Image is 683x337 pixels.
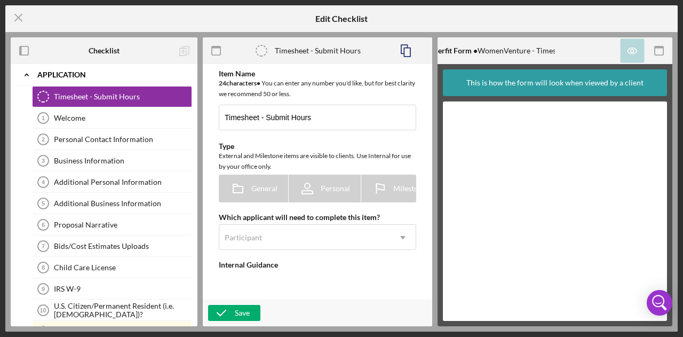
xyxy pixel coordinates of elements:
[42,136,45,143] tspan: 2
[37,72,86,78] b: Application
[42,222,45,228] tspan: 6
[54,156,192,165] div: Business Information
[42,264,45,271] tspan: 8
[54,302,192,319] div: U.S. Citizen/Permanent Resident (i.e. [DEMOGRAPHIC_DATA])?
[219,213,416,222] div: Which applicant will need to complete this item?
[219,69,416,78] div: Item Name
[454,112,657,310] iframe: Lenderfit form
[32,278,192,300] a: 9IRS W-9
[393,184,426,193] span: Milestone
[32,86,192,107] a: Timesheet - Submit Hours
[54,285,192,293] div: IRS W-9
[219,151,416,172] div: External and Milestone items are visible to clients. Use Internal for use by your office only.
[54,221,192,229] div: Proposal Narrative
[275,46,361,55] div: Timesheet - Submit Hours
[647,290,672,316] div: Open Intercom Messenger
[422,46,570,55] div: WomenVenture - Timesheet
[315,14,368,23] h5: Edit Checklist
[32,171,192,193] a: 4Additional Personal Information
[42,286,45,292] tspan: 9
[42,158,45,164] tspan: 3
[89,46,120,55] b: Checklist
[54,178,192,186] div: Additional Personal Information
[321,184,350,193] span: Personal
[54,92,192,101] div: Timesheet - Submit Hours
[235,305,250,321] div: Save
[32,107,192,129] a: 1Welcome
[54,135,192,144] div: Personal Contact Information
[54,263,192,272] div: Child Care License
[422,46,478,55] b: Lenderfit Form •
[42,200,45,207] tspan: 5
[466,69,644,96] div: This is how the form will look when viewed by a client
[54,242,192,250] div: Bids/Cost Estimates Uploads
[54,114,192,122] div: Welcome
[219,142,416,151] div: Type
[32,257,192,278] a: 8Child Care License
[32,214,192,236] a: 6Proposal Narrative
[208,305,260,321] button: Save
[32,129,192,150] a: 2Personal Contact Information
[54,199,192,208] div: Additional Business Information
[32,300,192,321] a: 10U.S. Citizen/Permanent Resident (i.e. [DEMOGRAPHIC_DATA])?
[219,79,260,87] b: 24 character s •
[42,243,45,249] tspan: 7
[42,115,45,121] tspan: 1
[42,179,45,185] tspan: 4
[219,78,416,99] div: You can enter any number you'd like, but for best clarity we recommend 50 or less.
[32,236,192,257] a: 7Bids/Cost Estimates Uploads
[32,150,192,171] a: 3Business Information
[225,233,262,242] div: Participant
[219,261,416,269] div: Internal Guidance
[251,184,277,193] span: General
[32,193,192,214] a: 5Additional Business Information
[39,307,46,314] tspan: 10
